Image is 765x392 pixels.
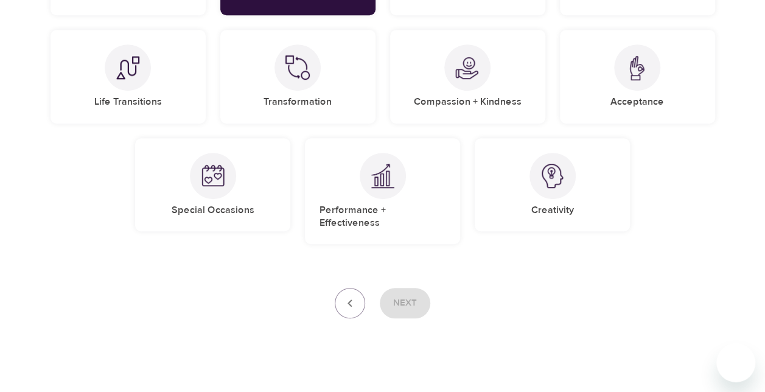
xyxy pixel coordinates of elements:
[201,164,225,188] img: Special Occasions
[610,96,664,108] h5: Acceptance
[285,55,310,80] img: Transformation
[220,30,376,123] div: TransformationTransformation
[414,96,522,108] h5: Compassion + Kindness
[531,204,574,217] h5: Creativity
[94,96,162,108] h5: Life Transitions
[51,30,206,123] div: Life TransitionsLife Transitions
[560,30,715,123] div: AcceptanceAcceptance
[305,138,460,245] div: Performance + EffectivenessPerformance + Effectiveness
[390,30,545,123] div: Compassion + KindnessCompassion + Kindness
[475,138,630,231] div: CreativityCreativity
[455,55,480,80] img: Compassion + Kindness
[264,96,332,108] h5: Transformation
[371,163,395,188] img: Performance + Effectiveness
[716,343,755,382] iframe: Button to launch messaging window
[625,55,649,80] img: Acceptance
[116,55,140,80] img: Life Transitions
[135,138,290,231] div: Special OccasionsSpecial Occasions
[172,204,254,217] h5: Special Occasions
[540,164,565,188] img: Creativity
[320,204,445,230] h5: Performance + Effectiveness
